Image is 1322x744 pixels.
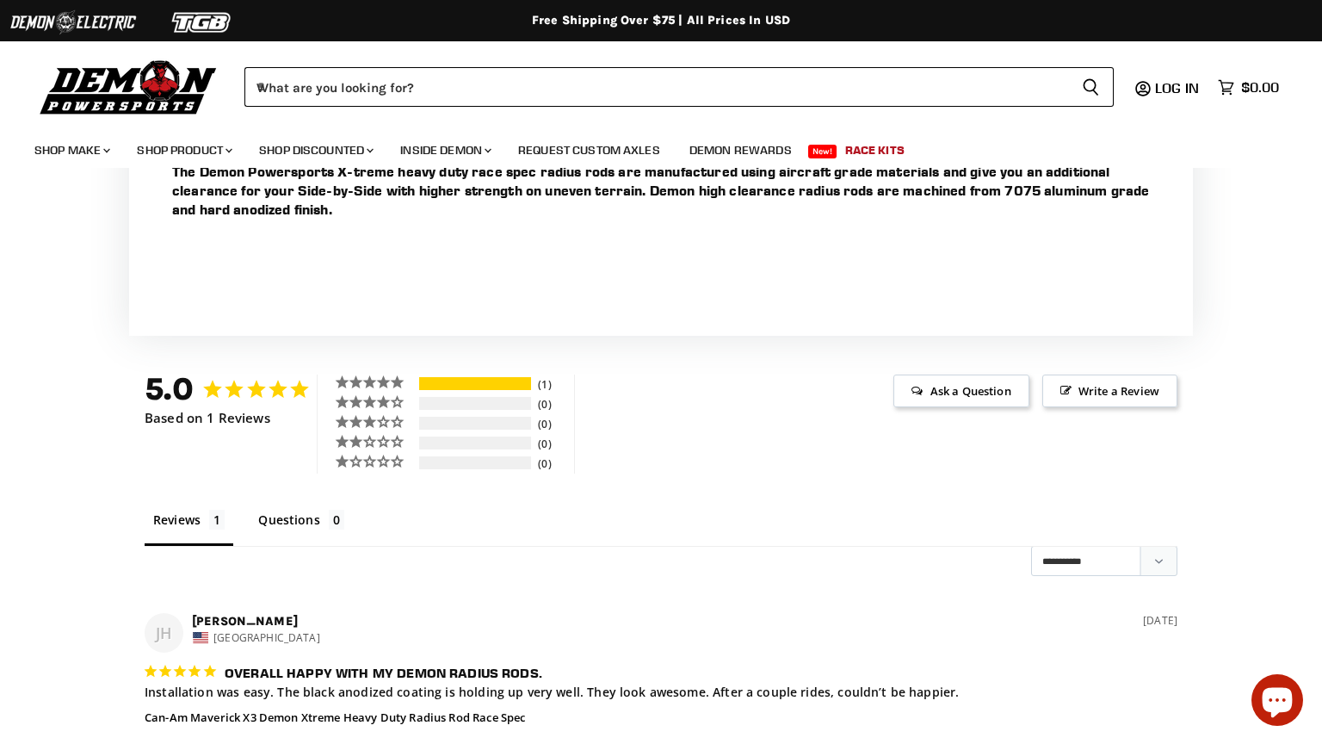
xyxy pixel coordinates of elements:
select: Sort reviews [1031,546,1177,576]
strong: [PERSON_NAME] [192,614,298,629]
a: Log in [1147,80,1209,96]
img: Demon Powersports [34,56,223,117]
h3: Overall happy with my Demon radius rods. [225,663,542,684]
p: The Demon Powersports X-treme heavy duty race spec radius rods are manufactured using aircraft gr... [172,162,1150,219]
ul: Main menu [22,126,1275,168]
span: [GEOGRAPHIC_DATA] [213,630,320,645]
a: Race Kits [832,133,917,168]
div: 100% [419,377,531,390]
span: Based on 1 Reviews [145,411,270,425]
a: Request Custom Axles [505,133,673,168]
a: Shop Make [22,133,120,168]
a: Shop Product [124,133,243,168]
a: Shop Discounted [246,133,384,168]
img: United States [193,632,208,643]
span: Ask a Question [893,375,1029,407]
span: New! [808,145,837,158]
div: JH [145,613,183,653]
span: $0.00 [1241,79,1279,96]
div: 5 ★ [335,375,417,389]
input: When autocomplete results are available use up and down arrows to review and enter to select [244,67,1068,107]
a: $0.00 [1209,75,1288,100]
strong: 5.0 [145,370,194,407]
a: Can-Am Maverick X3 Demon Xtreme Heavy Duty Radius Rod Race Spec [145,710,525,725]
div: [DATE] [1143,613,1177,629]
button: Search [1068,67,1114,107]
span: 5-Star Rating Review [143,661,217,681]
inbox-online-store-chat: Shopify online store chat [1246,674,1308,730]
form: Product [244,67,1114,107]
li: Questions [250,508,353,546]
a: Demon Rewards [676,133,805,168]
p: Installation was easy. The black anodized coating is holding up very well. They look awesome. Aft... [145,684,1177,701]
img: TGB Logo 2 [138,6,267,39]
img: Demon Electric Logo 2 [9,6,138,39]
span: Write a Review [1042,375,1177,407]
a: Inside Demon [387,133,502,168]
span: Log in [1155,79,1199,96]
li: Reviews [145,508,233,546]
div: 5-Star Ratings [419,377,531,390]
div: 1 [534,377,570,392]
